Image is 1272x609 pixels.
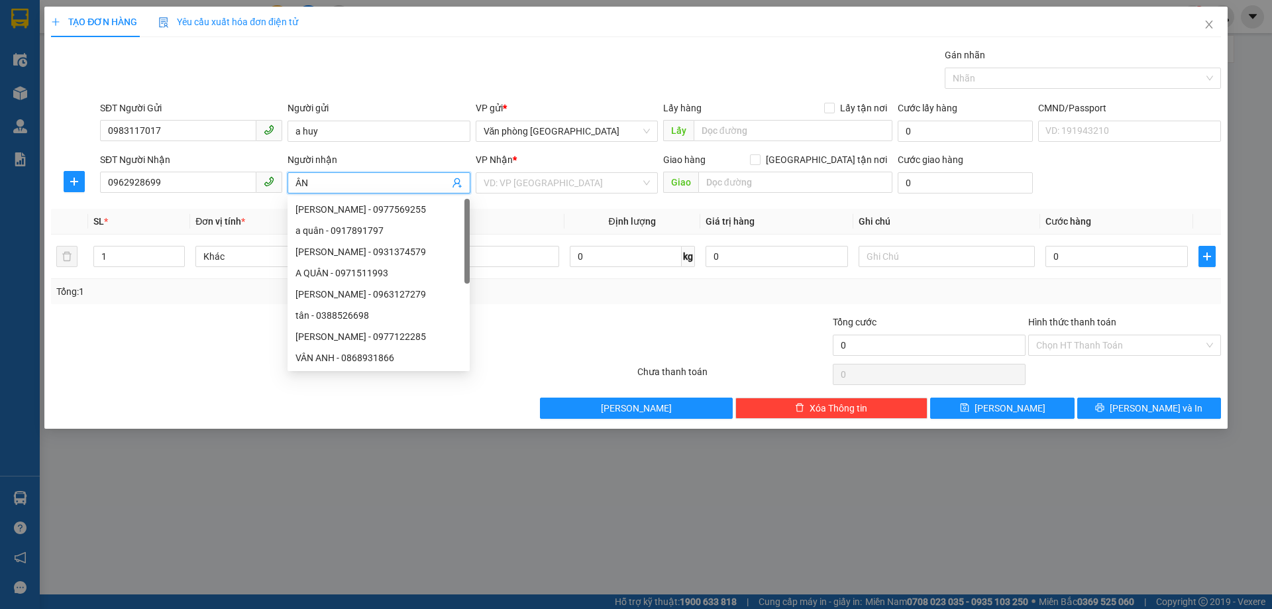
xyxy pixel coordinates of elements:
[100,152,282,167] div: SĐT Người Nhận
[1028,317,1116,327] label: Hình thức thanh toán
[898,103,957,113] label: Cước lấy hàng
[64,176,84,187] span: plus
[93,216,104,227] span: SL
[288,241,470,262] div: huy vân - 0931374579
[476,154,513,165] span: VP Nhận
[288,152,470,167] div: Người nhận
[706,246,848,267] input: 0
[203,247,364,266] span: Khác
[698,172,892,193] input: Dọc đường
[288,220,470,241] div: a quân - 0917891797
[1038,101,1220,115] div: CMND/Passport
[100,101,282,115] div: SĐT Người Gửi
[295,329,462,344] div: [PERSON_NAME] - 0977122285
[1199,251,1215,262] span: plus
[382,246,558,267] input: VD: Bàn, Ghế
[853,209,1040,235] th: Ghi chú
[295,287,462,302] div: [PERSON_NAME] - 0963127279
[74,82,301,99] li: Hotline: 1900888999
[288,199,470,220] div: nguyễn thị xuân - 0977569255
[158,17,298,27] span: Yêu cầu xuất hóa đơn điện tử
[898,172,1033,194] input: Cước giao hàng
[735,398,928,419] button: deleteXóa Thông tin
[195,216,245,227] span: Đơn vị tính
[945,50,985,60] label: Gán nhãn
[810,401,867,415] span: Xóa Thông tin
[663,120,694,141] span: Lấy
[540,398,733,419] button: [PERSON_NAME]
[706,216,755,227] span: Giá trị hàng
[295,245,462,259] div: [PERSON_NAME] - 0931374579
[17,17,83,83] img: logo.jpg
[1204,19,1214,30] span: close
[56,246,78,267] button: delete
[601,401,672,415] span: [PERSON_NAME]
[960,403,969,414] span: save
[898,121,1033,142] input: Cước lấy hàng
[835,101,892,115] span: Lấy tận nơi
[295,223,462,238] div: a quân - 0917891797
[1110,401,1202,415] span: [PERSON_NAME] và In
[930,398,1074,419] button: save[PERSON_NAME]
[288,101,470,115] div: Người gửi
[1198,246,1216,267] button: plus
[975,401,1045,415] span: [PERSON_NAME]
[484,121,650,141] span: Văn phòng Thanh Hóa
[833,317,876,327] span: Tổng cước
[1077,398,1221,419] button: printer[PERSON_NAME] và In
[295,266,462,280] div: A QUÂN - 0971511993
[51,17,137,27] span: TẠO ĐƠN HÀNG
[288,262,470,284] div: A QUÂN - 0971511993
[74,32,301,82] li: 01A03 [GEOGRAPHIC_DATA], [GEOGRAPHIC_DATA] ( bên cạnh cây xăng bến xe phía Bắc cũ)
[295,308,462,323] div: tân - 0388526698
[295,202,462,217] div: [PERSON_NAME] - 0977569255
[663,154,706,165] span: Giao hàng
[859,246,1035,267] input: Ghi Chú
[288,326,470,347] div: xuân lương - 0977122285
[64,171,85,192] button: plus
[288,284,470,305] div: trần xuân kiên - 0963127279
[288,305,470,326] div: tân - 0388526698
[288,347,470,368] div: VÂN ANH - 0868931866
[158,17,169,28] img: icon
[795,403,804,414] span: delete
[1095,403,1104,414] span: printer
[663,103,702,113] span: Lấy hàng
[1191,7,1228,44] button: Close
[295,351,462,365] div: VÂN ANH - 0868931866
[682,246,695,267] span: kg
[139,15,235,32] b: 36 Limousine
[636,364,831,388] div: Chưa thanh toán
[609,216,656,227] span: Định lượng
[694,120,892,141] input: Dọc đường
[264,176,274,187] span: phone
[264,125,274,135] span: phone
[761,152,892,167] span: [GEOGRAPHIC_DATA] tận nơi
[56,284,491,299] div: Tổng: 1
[51,17,60,27] span: plus
[898,154,963,165] label: Cước giao hàng
[1045,216,1091,227] span: Cước hàng
[476,101,658,115] div: VP gửi
[663,172,698,193] span: Giao
[452,178,462,188] span: user-add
